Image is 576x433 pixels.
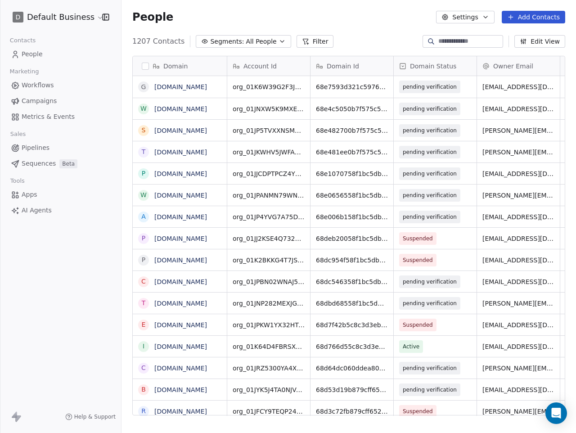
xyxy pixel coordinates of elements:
[316,212,388,221] span: 68e006b158f1bc5db717d653
[22,143,49,153] span: Pipelines
[482,364,554,373] span: [PERSON_NAME][EMAIL_ADDRESS][DOMAIN_NAME]
[141,406,146,416] div: r
[403,299,457,308] span: pending verification
[233,277,305,286] span: org_01JPBN02WNAJ5TTR3NHAT2FNPE
[233,212,305,221] span: org_01JP4YVG7A75DJXREQ4WDBVPH9
[316,169,388,178] span: 68e1070758f1bc5db71ff8ae
[316,299,388,308] span: 68dbd68558f1bc5db7e077e8
[403,191,457,200] span: pending verification
[22,159,56,168] span: Sequences
[482,104,554,113] span: [EMAIL_ADDRESS][DOMAIN_NAME]
[210,37,244,46] span: Segments:
[7,203,114,218] a: AI Agents
[436,11,494,23] button: Settings
[142,126,146,135] div: s
[16,13,21,22] span: D
[154,321,207,329] a: [DOMAIN_NAME]
[154,343,207,350] a: [DOMAIN_NAME]
[403,342,419,351] span: Active
[233,191,305,200] span: org_01JPANMN79WNN3H8WG61FN7N3V
[482,256,554,265] span: [EMAIL_ADDRESS][DOMAIN_NAME]
[233,320,305,329] span: org_01JPKW1YX32HTCRD7H3EA4MAD6
[154,235,207,242] a: [DOMAIN_NAME]
[7,109,114,124] a: Metrics & Events
[297,35,334,48] button: Filter
[403,126,457,135] span: pending verification
[482,342,554,351] span: [EMAIL_ADDRESS][DOMAIN_NAME]
[141,277,146,286] div: c
[233,126,305,135] span: org_01JP5TVXXNSMXYQTRG5JQW7D2Q
[154,83,207,90] a: [DOMAIN_NAME]
[142,298,146,308] div: t
[482,407,554,416] span: [PERSON_NAME][EMAIL_ADDRESS][DOMAIN_NAME]
[142,255,145,265] div: p
[403,320,433,329] span: Suspended
[403,277,457,286] span: pending verification
[403,385,457,394] span: pending verification
[6,34,40,47] span: Contacts
[140,104,147,113] div: w
[482,385,554,394] span: [EMAIL_ADDRESS][DOMAIN_NAME]
[22,50,43,59] span: People
[59,159,77,168] span: Beta
[316,342,388,351] span: 68d766d55c8c3d3eb6f03a84
[141,212,146,221] div: a
[316,82,388,91] span: 68e7593d321c5976a8695673
[316,364,388,373] span: 68d64dc060ddea80a7617acc
[142,234,145,243] div: p
[233,364,305,373] span: org_01JRZ5300YA4XRYN8HQRQB4KVH
[154,300,207,307] a: [DOMAIN_NAME]
[410,62,456,71] span: Domain Status
[233,342,305,351] span: org_01K64D4FBRSXTTHJPN8HN763CK
[133,56,227,76] div: Domain
[143,342,144,351] div: i
[316,407,388,416] span: 68d3c72fb879cff6524fc29e
[65,413,116,420] a: Help & Support
[74,413,116,420] span: Help & Support
[477,56,560,76] div: Owner Email
[7,78,114,93] a: Workflows
[233,104,305,113] span: org_01JNXW5K9MXEVVPJM94ZVQ79B9
[6,65,43,78] span: Marketing
[482,299,554,308] span: [PERSON_NAME][EMAIL_ADDRESS][DOMAIN_NAME]
[11,9,96,25] button: DDefault Business
[141,385,146,394] div: b
[154,149,207,156] a: [DOMAIN_NAME]
[233,169,305,178] span: org_01JJCDPTPCZ4YDYDDT0AQJ5R4A
[132,10,173,24] span: People
[545,402,567,424] div: Open Intercom Messenger
[403,104,457,113] span: pending verification
[163,62,188,71] span: Domain
[22,112,75,122] span: Metrics & Events
[22,190,37,199] span: Apps
[233,234,305,243] span: org_01JJ2KSE4Q732QP6SBMVZS764E
[482,82,554,91] span: [EMAIL_ADDRESS][DOMAIN_NAME]
[502,11,565,23] button: Add Contacts
[154,127,207,134] a: [DOMAIN_NAME]
[327,62,359,71] span: Domain Id
[233,148,305,157] span: org_01JKWHV5JWFAX7Q1FCH1KZ0NPA
[403,234,433,243] span: Suspended
[154,278,207,285] a: [DOMAIN_NAME]
[154,257,207,264] a: [DOMAIN_NAME]
[403,256,433,265] span: Suspended
[7,187,114,202] a: Apps
[394,56,477,76] div: Domain Status
[7,94,114,108] a: Campaigns
[316,277,388,286] span: 68dc546358f1bc5db7e60dc5
[482,126,554,135] span: [PERSON_NAME][EMAIL_ADDRESS][DOMAIN_NAME]
[482,277,554,286] span: [EMAIL_ADDRESS][DOMAIN_NAME]
[403,212,457,221] span: pending verification
[141,363,146,373] div: c
[142,320,146,329] div: e
[154,386,207,393] a: [DOMAIN_NAME]
[142,147,146,157] div: t
[22,81,54,90] span: Workflows
[154,408,207,415] a: [DOMAIN_NAME]
[154,170,207,177] a: [DOMAIN_NAME]
[22,96,57,106] span: Campaigns
[233,385,305,394] span: org_01JYK5J4TA0NJVA6PQ8FDQEWWQ
[243,62,277,71] span: Account Id
[493,62,533,71] span: Owner Email
[233,407,305,416] span: org_01JFCY9TEQP24FH23A2B6KFNC9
